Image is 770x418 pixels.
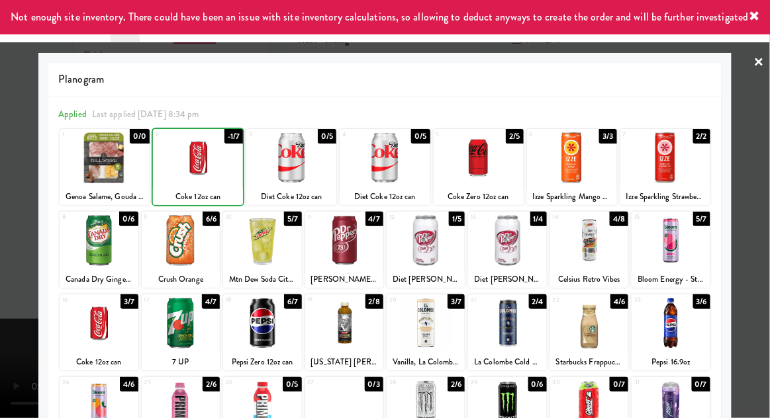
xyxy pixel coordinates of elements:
[318,129,336,144] div: 0/5
[307,271,381,288] div: [PERSON_NAME] 12oz can
[470,271,544,288] div: Diet [PERSON_NAME] 12oz can
[223,294,301,370] div: 186/7Pepsi Zero 12oz can
[387,354,465,370] div: Vanilla, La Colombe Coffee Draft Latte
[153,129,243,205] div: 2-1/7Coke 12oz can
[468,271,546,288] div: Diet [PERSON_NAME] 12oz can
[342,129,385,140] div: 4
[60,129,150,205] div: 10/0Genoa Salame, Gouda Cheese, Salted Almonds Bistro Bites, Hillshire [GEOGRAPHIC_DATA]
[120,377,138,392] div: 4/6
[365,212,383,226] div: 4/7
[226,294,262,306] div: 18
[246,188,336,205] div: Diet Coke 12oz can
[529,188,615,205] div: Izze Sparkling Mango Juice 8OZ
[622,188,708,205] div: Izze Sparkling Strawberry Juice 8OZ
[530,129,572,140] div: 6
[550,271,628,288] div: Celsius Retro Vibes
[62,294,99,306] div: 16
[60,212,138,288] div: 80/6Canada Dry Ginger Ale
[754,42,765,83] a: ×
[144,271,218,288] div: Crush Orange
[610,377,628,392] div: 0/7
[693,294,710,309] div: 3/6
[305,212,383,288] div: 114/7[PERSON_NAME] 12oz can
[202,294,220,309] div: 4/7
[58,69,712,89] span: Planogram
[449,212,465,226] div: 1/5
[62,377,99,388] div: 24
[203,377,220,392] div: 2/6
[225,354,299,370] div: Pepsi Zero 12oz can
[529,294,547,309] div: 2/4
[308,212,344,223] div: 11
[550,354,628,370] div: Starbucks Frappuccino Vanilla
[389,294,426,306] div: 20
[530,212,547,226] div: 1/4
[365,377,383,392] div: 0/3
[223,271,301,288] div: Mtn Dew Soda Citrus
[60,294,138,370] div: 163/7Coke 12oz can
[156,129,198,140] div: 2
[92,108,199,120] span: Last applied [DATE] 8:34 pm
[62,188,148,205] div: Genoa Salame, Gouda Cheese, Salted Almonds Bistro Bites, Hillshire [GEOGRAPHIC_DATA]
[389,354,463,370] div: Vanilla, La Colombe Coffee Draft Latte
[387,294,465,370] div: 203/7Vanilla, La Colombe Coffee Draft Latte
[550,212,628,288] div: 144/8Celsius Retro Vibes
[342,188,428,205] div: Diet Coke 12oz can
[307,354,381,370] div: [US_STATE] [PERSON_NAME] Lite
[471,294,507,306] div: 21
[434,129,524,205] div: 52/5Coke Zero 12oz can
[623,129,665,140] div: 7
[144,212,181,223] div: 9
[553,212,589,223] div: 14
[632,294,710,370] div: 233/6Pepsi 16.9oz
[527,129,617,205] div: 63/3Izze Sparkling Mango Juice 8OZ
[634,271,708,288] div: Bloom Energy - Strawberry Watermelon 12oz
[552,271,626,288] div: Celsius Retro Vibes
[58,108,87,120] span: Applied
[527,188,617,205] div: Izze Sparkling Mango Juice 8OZ
[436,188,522,205] div: Coke Zero 12oz can
[448,294,465,309] div: 3/7
[340,188,430,205] div: Diet Coke 12oz can
[62,129,105,140] div: 1
[142,212,220,288] div: 96/6Crush Orange
[142,271,220,288] div: Crush Orange
[634,294,671,306] div: 23
[130,129,150,144] div: 0/0
[387,212,465,288] div: 121/5Diet [PERSON_NAME] 12oz can
[387,271,465,288] div: Diet [PERSON_NAME] 12oz can
[632,271,710,288] div: Bloom Energy - Strawberry Watermelon 12oz
[693,129,710,144] div: 2/2
[468,212,546,288] div: 131/4Diet [PERSON_NAME] 12oz can
[283,377,301,392] div: 0/5
[62,271,136,288] div: Canada Dry Ginger Ale
[340,129,430,205] div: 40/5Diet Coke 12oz can
[553,377,589,388] div: 30
[305,271,383,288] div: [PERSON_NAME] 12oz can
[550,294,628,370] div: 224/6Starbucks Frappuccino Vanilla
[620,188,710,205] div: Izze Sparkling Strawberry Juice 8OZ
[248,188,334,205] div: Diet Coke 12oz can
[411,129,430,144] div: 0/5
[528,377,547,392] div: 0/6
[203,212,220,226] div: 6/6
[226,212,262,223] div: 10
[308,377,344,388] div: 27
[62,212,99,223] div: 8
[308,294,344,306] div: 19
[144,377,181,388] div: 25
[155,188,241,205] div: Coke 12oz can
[223,354,301,370] div: Pepsi Zero 12oz can
[142,294,220,370] div: 174/77 UP
[448,377,465,392] div: 2/6
[468,294,546,370] div: 212/4La Colombe Cold Brew Black
[599,129,616,144] div: 3/3
[142,354,220,370] div: 7 UP
[246,129,336,205] div: 30/5Diet Coke 12oz can
[223,212,301,288] div: 105/7Mtn Dew Soda Citrus
[436,129,479,140] div: 5
[144,294,181,306] div: 17
[11,9,748,24] span: Not enough site inventory. There could have been an issue with site inventory calculations, so al...
[225,271,299,288] div: Mtn Dew Soda Citrus
[226,377,262,388] div: 26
